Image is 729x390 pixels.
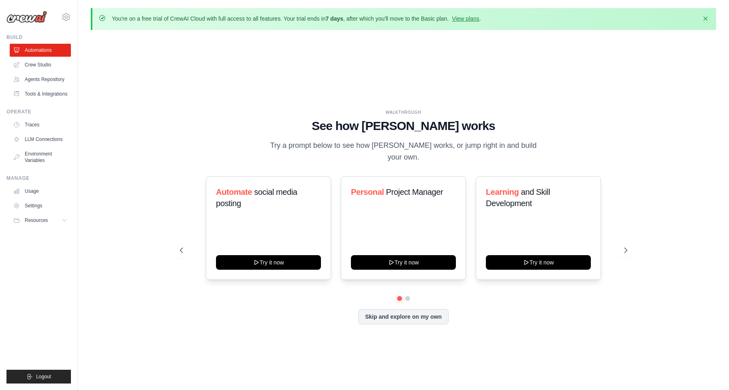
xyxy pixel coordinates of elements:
span: Learning [486,188,519,196]
div: Manage [6,175,71,181]
span: Resources [25,217,48,224]
div: Operate [6,109,71,115]
a: Tools & Integrations [10,87,71,100]
h1: See how [PERSON_NAME] works [180,119,627,133]
button: Try it now [351,255,456,270]
span: Automate [216,188,252,196]
span: Personal [351,188,384,196]
a: Traces [10,118,71,131]
img: Logo [6,11,47,23]
a: Agents Repository [10,73,71,86]
span: social media posting [216,188,297,208]
div: Build [6,34,71,40]
a: Settings [10,199,71,212]
p: You're on a free trial of CrewAI Cloud with full access to all features. Your trial ends in , aft... [112,15,481,23]
a: LLM Connections [10,133,71,146]
div: WALKTHROUGH [180,109,627,115]
span: Project Manager [386,188,443,196]
a: View plans [452,15,479,22]
p: Try a prompt below to see how [PERSON_NAME] works, or jump right in and build your own. [267,140,540,164]
button: Resources [10,214,71,227]
button: Skip and explore on my own [358,309,449,324]
a: Usage [10,185,71,198]
button: Try it now [486,255,591,270]
a: Environment Variables [10,147,71,167]
a: Crew Studio [10,58,71,71]
button: Logout [6,370,71,384]
span: Logout [36,373,51,380]
button: Try it now [216,255,321,270]
strong: 7 days [325,15,343,22]
a: Automations [10,44,71,57]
